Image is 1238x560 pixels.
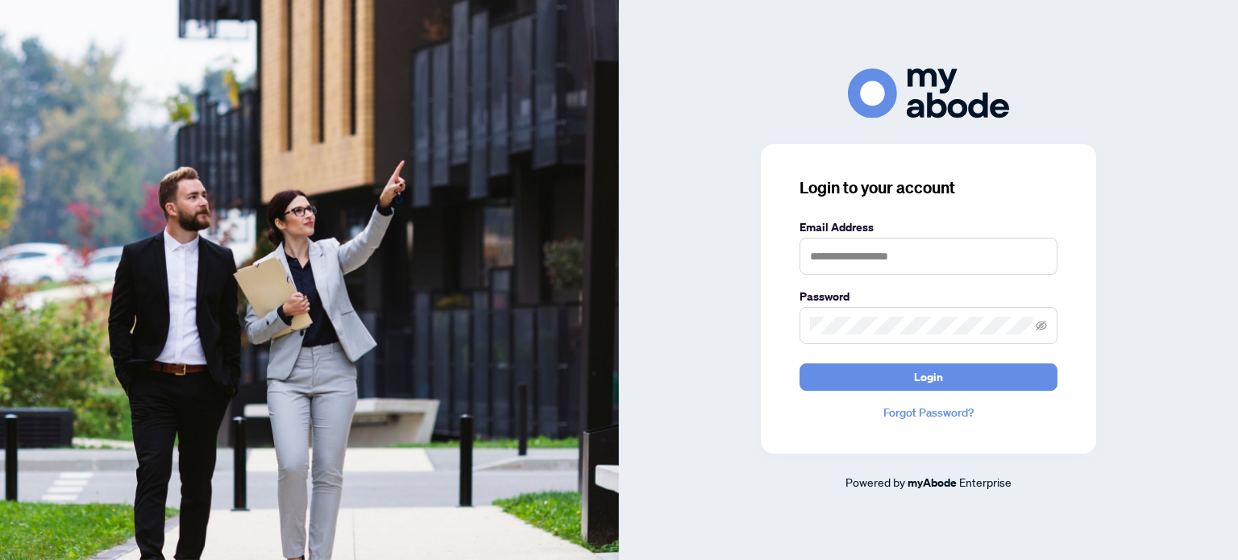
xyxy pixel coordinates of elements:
[1036,320,1047,331] span: eye-invisible
[959,475,1012,489] span: Enterprise
[908,474,957,492] a: myAbode
[848,68,1009,118] img: ma-logo
[800,176,1057,199] h3: Login to your account
[800,363,1057,391] button: Login
[914,364,943,390] span: Login
[845,475,905,489] span: Powered by
[800,288,1057,305] label: Password
[800,404,1057,421] a: Forgot Password?
[800,218,1057,236] label: Email Address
